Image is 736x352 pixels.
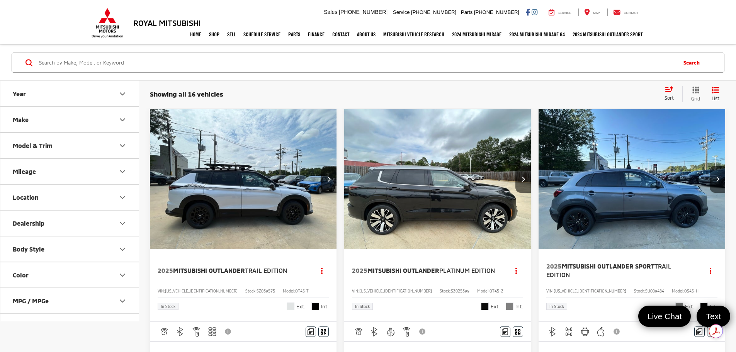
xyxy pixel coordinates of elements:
[546,262,562,270] span: 2025
[304,25,328,44] a: Finance
[150,90,223,98] span: Showing all 16 vehicles
[515,303,523,310] span: Int.
[505,25,569,44] a: 2024 Mitsubishi Mirage G4
[150,109,337,249] div: 2025 Mitsubishi Outlander Trail Edition 0
[13,297,49,304] div: MPG / MPGe
[321,328,326,335] i: Window Sticker
[691,95,700,102] span: Grid
[0,107,139,132] button: MakeMake
[490,289,503,293] span: OT45-Z
[245,289,257,293] span: Stock:
[706,86,725,102] button: List View
[402,327,411,337] img: Remote Start
[158,266,308,275] a: 2025Mitsubishi OutlanderTrail Edition
[354,327,363,337] img: Adaptive Cruise Control
[411,9,456,15] span: [PHONE_NUMBER]
[569,25,646,44] a: 2024 Mitsubishi Outlander SPORT
[546,289,554,293] span: VIN:
[564,327,574,337] img: 4WD/AWD
[150,109,337,249] a: 2025 Mitsubishi Outlander Trail Edition2025 Mitsubishi Outlander Trail Edition2025 Mitsubishi Out...
[13,271,29,279] div: Color
[296,303,306,310] span: Ext.
[379,25,448,44] a: Mitsubishi Vehicle Research
[672,289,684,293] span: Model:
[13,245,44,253] div: Body Style
[491,303,500,310] span: Ext.
[538,109,726,249] a: 2025 Mitsubishi Outlander Sport Trail Edition2025 Mitsubishi Outlander Sport Trail Edition2025 Mi...
[513,326,523,337] button: Window Sticker
[159,327,169,337] img: Adaptive Cruise Control
[702,311,725,321] span: Text
[311,303,319,310] span: Black
[684,289,699,293] span: OS45-H
[0,314,139,339] button: Cylinder
[416,323,429,340] button: View Disclaimer
[710,267,711,274] span: dropdown dots
[370,327,379,337] img: Bluetooth®
[133,19,201,27] h3: Royal Mitsubishi
[0,81,139,106] button: YearYear
[461,9,473,15] span: Parts
[448,25,505,44] a: 2024 Mitsubishi Mirage
[0,211,139,236] button: DealershipDealership
[707,326,717,337] button: Window Sticker
[118,270,127,280] div: Color
[515,166,531,193] button: Next image
[675,303,683,310] span: Mercury Gray Metallic
[676,53,711,72] button: Search
[694,326,705,337] button: Comments
[439,267,495,274] span: Platinum Edition
[13,90,26,97] div: Year
[515,328,520,335] i: Window Sticker
[451,289,469,293] span: SZ025399
[295,289,309,293] span: OT45-T
[321,166,337,193] button: Next image
[175,327,185,337] img: Bluetooth®
[596,327,606,337] img: Apple CarPlay
[90,8,125,38] img: Mitsubishi
[344,109,532,250] img: 2025 Mitsubishi Outlander Platinum Edition
[222,323,235,340] button: View Disclaimer
[624,11,638,15] span: Contact
[538,109,726,249] div: 2025 Mitsubishi Outlander Sport Trail Edition 0
[710,303,717,310] span: Int.
[118,245,127,254] div: Body Style
[352,289,359,293] span: VIN:
[712,95,719,102] span: List
[0,262,139,287] button: ColorColor
[158,289,165,293] span: VIN:
[321,267,323,274] span: dropdown dots
[610,323,624,340] button: View Disclaimer
[352,266,502,275] a: 2025Mitsubishi OutlanderPlatinum Edition
[13,219,44,227] div: Dealership
[192,327,201,337] img: Remote Start
[0,236,139,262] button: Body StyleBody Style
[118,219,127,228] div: Dealership
[644,311,686,321] span: Live Chat
[173,267,245,274] span: Mitsubishi Outlander
[150,109,337,250] img: 2025 Mitsubishi Outlander Trail Edition
[477,289,490,293] span: Model:
[548,327,558,337] img: Bluetooth®
[386,327,396,337] img: Heated Steering Wheel
[665,95,674,100] span: Sort
[328,25,353,44] a: Contact
[308,328,314,335] img: Comments
[502,328,508,335] img: Comments
[546,262,696,279] a: 2025Mitsubishi Outlander SportTrail Edition
[306,326,316,337] button: Comments
[696,328,702,335] img: Comments
[645,289,664,293] span: SU009484
[0,133,139,158] button: Model & TrimModel & Trim
[538,109,726,250] img: 2025 Mitsubishi Outlander Sport Trail Edition
[223,25,240,44] a: Sell
[562,262,654,270] span: Mitsubishi Outlander Sport
[118,115,127,124] div: Make
[558,11,571,15] span: Service
[318,326,329,337] button: Window Sticker
[118,167,127,176] div: Mileage
[13,116,29,123] div: Make
[393,9,410,15] span: Service
[515,267,517,274] span: dropdown dots
[118,141,127,150] div: Model & Trim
